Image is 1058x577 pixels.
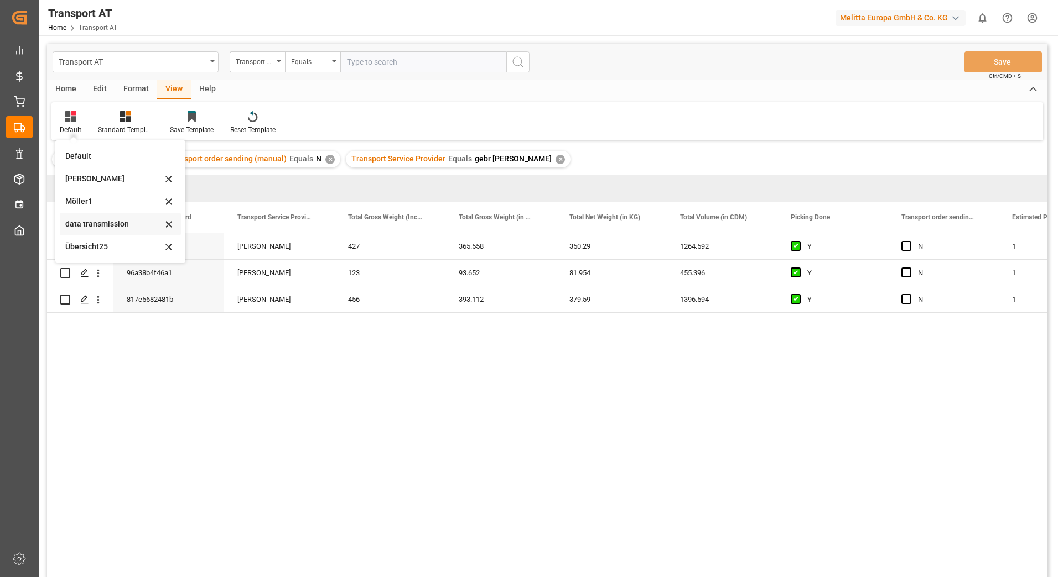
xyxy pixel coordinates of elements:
[918,287,986,312] div: N
[556,286,667,312] div: 379.59
[48,5,117,22] div: Transport AT
[348,213,422,221] span: Total Gross Weight (Including Pallets' Weight)
[351,154,445,163] span: Transport Service Provider
[236,54,273,67] div: Transport Service Provider
[918,234,986,259] div: N
[115,80,157,99] div: Format
[445,233,556,259] div: 365.558
[168,154,287,163] span: Transport order sending (manual)
[918,260,986,286] div: N
[224,286,335,312] div: [PERSON_NAME]
[59,54,206,68] div: Transport AT
[47,233,113,260] div: Press SPACE to select this row.
[556,233,667,259] div: 350.29
[325,155,335,164] div: ✕
[65,196,162,207] div: Möller1
[807,234,875,259] div: Y
[60,125,81,135] div: Default
[230,51,285,72] button: open menu
[170,125,214,135] div: Save Template
[807,260,875,286] div: Y
[556,155,565,164] div: ✕
[836,7,970,28] button: Melitta Europa GmbH & Co. KG
[48,24,66,32] a: Home
[65,150,162,162] div: Default
[506,51,530,72] button: search button
[459,213,533,221] span: Total Gross Weight (in KG)
[47,80,85,99] div: Home
[995,6,1020,30] button: Help Center
[569,213,640,221] span: Total Net Weight (in KG)
[47,260,113,286] div: Press SPACE to select this row.
[680,213,747,221] span: Total Volume (in CDM)
[836,10,966,26] div: Melitta Europa GmbH & Co. KG
[901,213,976,221] span: Transport order sending (manual)
[340,51,506,72] input: Type to search
[475,154,552,163] span: gebr [PERSON_NAME]
[53,51,219,72] button: open menu
[113,260,224,286] div: 96a38b4f46a1
[970,6,995,30] button: show 0 new notifications
[98,125,153,135] div: Standard Templates
[989,72,1021,80] span: Ctrl/CMD + S
[667,286,777,312] div: 1396.594
[230,125,276,135] div: Reset Template
[445,286,556,312] div: 393.112
[47,286,113,313] div: Press SPACE to select this row.
[316,154,321,163] span: N
[224,233,335,259] div: [PERSON_NAME]
[964,51,1042,72] button: Save
[191,80,224,99] div: Help
[807,287,875,312] div: Y
[448,154,472,163] span: Equals
[285,51,340,72] button: open menu
[667,260,777,286] div: 455.396
[237,213,312,221] span: Transport Service Provider
[65,173,162,185] div: [PERSON_NAME]
[65,241,162,253] div: Übersicht25
[291,54,329,67] div: Equals
[85,80,115,99] div: Edit
[335,286,445,312] div: 456
[791,213,830,221] span: Picking Done
[335,260,445,286] div: 123
[224,260,335,286] div: [PERSON_NAME]
[335,233,445,259] div: 427
[667,233,777,259] div: 1264.592
[445,260,556,286] div: 93.652
[157,80,191,99] div: View
[289,154,313,163] span: Equals
[113,286,224,312] div: 817e5682481b
[65,218,162,230] div: data transmission
[556,260,667,286] div: 81.954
